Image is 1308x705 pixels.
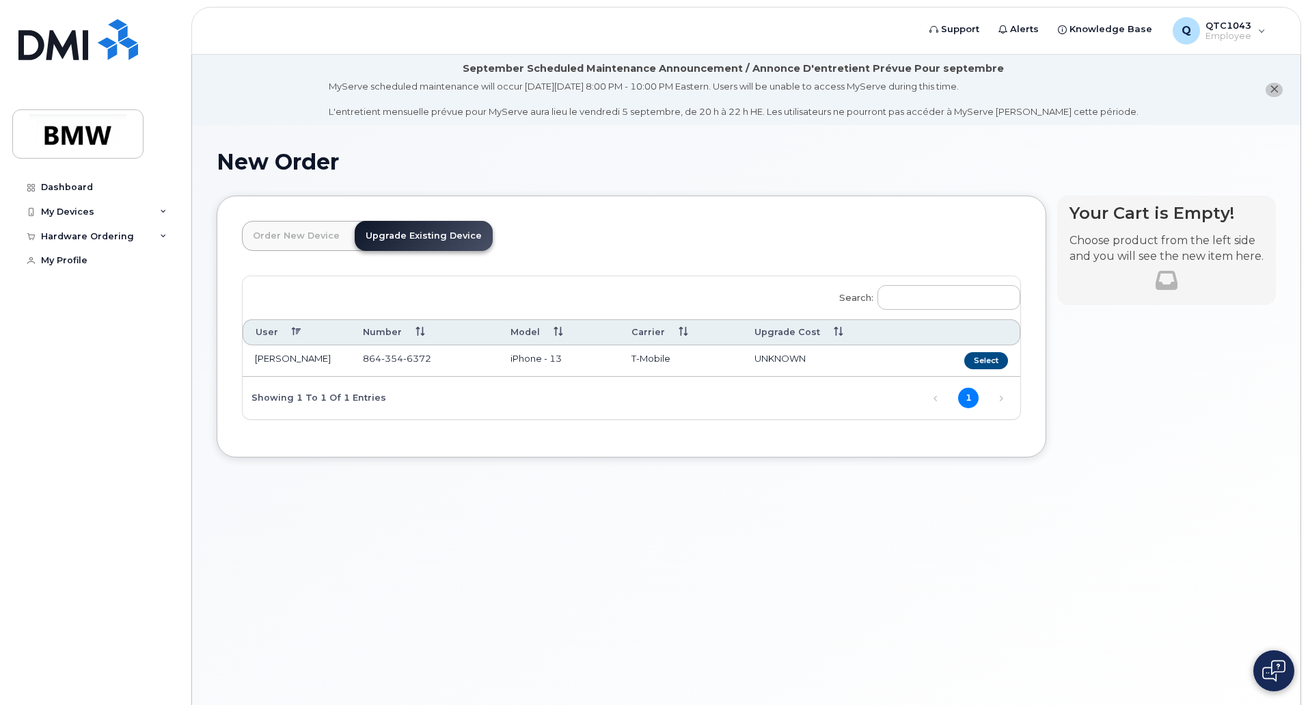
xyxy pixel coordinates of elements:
img: Open chat [1262,660,1285,682]
h1: New Order [217,150,1276,174]
span: UNKNOWN [754,353,806,364]
label: Search: [830,276,1020,315]
input: Search: [877,285,1020,310]
span: 354 [381,353,403,364]
td: iPhone - 13 [498,345,619,377]
a: Next [991,388,1011,409]
span: 864 [363,353,431,364]
th: Model: activate to sort column ascending [498,319,619,345]
div: MyServe scheduled maintenance will occur [DATE][DATE] 8:00 PM - 10:00 PM Eastern. Users will be u... [329,80,1139,118]
button: Select [964,352,1008,369]
a: 1 [958,388,979,408]
h4: Your Cart is Empty! [1069,204,1264,222]
div: September Scheduled Maintenance Announcement / Annonce D'entretient Prévue Pour septembre [463,62,1004,76]
p: Choose product from the left side and you will see the new item here. [1069,233,1264,265]
a: Previous [925,388,946,409]
th: User: activate to sort column descending [243,319,351,345]
a: Upgrade Existing Device [355,221,493,251]
th: Carrier: activate to sort column ascending [619,319,741,345]
th: Number: activate to sort column ascending [351,319,498,345]
span: 6372 [403,353,431,364]
th: Upgrade Cost: activate to sort column ascending [742,319,914,345]
button: close notification [1266,83,1283,97]
td: T-Mobile [619,345,741,377]
div: Showing 1 to 1 of 1 entries [243,386,386,409]
td: [PERSON_NAME] [243,345,351,377]
a: Order New Device [242,221,351,251]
